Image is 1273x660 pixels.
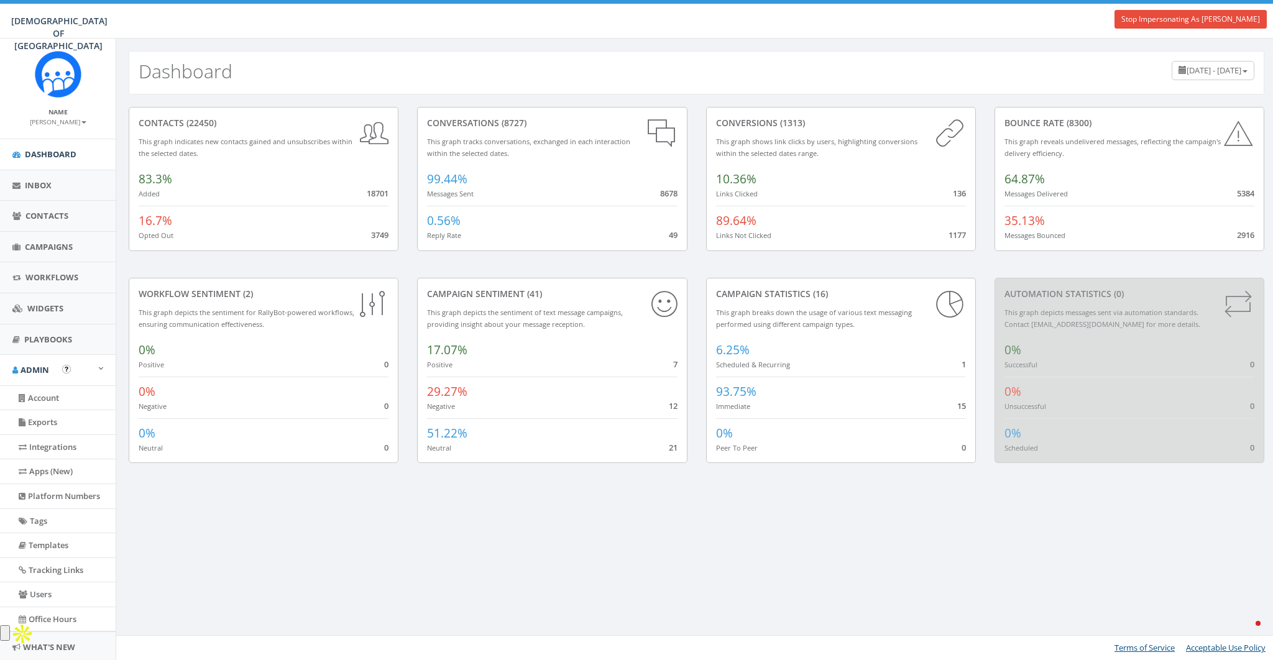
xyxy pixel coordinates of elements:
span: (1313) [778,117,805,129]
a: [PERSON_NAME] [30,116,86,127]
h2: Dashboard [139,61,232,81]
button: Open In-App Guide [62,365,71,374]
span: (22450) [184,117,216,129]
span: 29.27% [427,383,467,400]
span: 21 [669,442,678,453]
small: This graph breaks down the usage of various text messaging performed using different campaign types. [716,308,912,329]
small: Unsuccessful [1004,401,1046,411]
span: 10.36% [716,171,756,187]
span: (41) [525,288,542,300]
span: (8727) [499,117,526,129]
span: 93.75% [716,383,756,400]
span: Playbooks [24,334,72,345]
span: 16.7% [139,213,172,229]
small: [PERSON_NAME] [30,117,86,126]
small: Scheduled & Recurring [716,360,790,369]
span: 0 [962,442,966,453]
small: Positive [139,360,164,369]
span: (8300) [1064,117,1091,129]
a: Acceptable Use Policy [1186,642,1266,653]
small: Reply Rate [427,231,461,240]
span: 99.44% [427,171,467,187]
small: Scheduled [1004,443,1038,452]
span: 12 [669,400,678,411]
small: Neutral [427,443,451,452]
small: This graph indicates new contacts gained and unsubscribes within the selected dates. [139,137,352,158]
span: 0 [384,442,388,453]
span: 83.3% [139,171,172,187]
span: 0 [1250,400,1254,411]
span: 0% [716,425,733,441]
span: [DATE] - [DATE] [1187,65,1241,76]
span: 0% [1004,425,1021,441]
span: (2) [241,288,253,300]
span: 89.64% [716,213,756,229]
span: Inbox [25,180,52,191]
img: Apollo [10,621,35,646]
span: 3749 [371,229,388,241]
small: Added [139,189,160,198]
span: Widgets [27,303,63,314]
span: 0% [139,425,155,441]
span: 1 [962,359,966,370]
iframe: Intercom live chat [1231,618,1261,648]
div: Automation Statistics [1004,288,1254,300]
small: This graph depicts the sentiment of text message campaigns, providing insight about your message ... [427,308,623,329]
span: [DEMOGRAPHIC_DATA] OF [GEOGRAPHIC_DATA] [11,15,108,52]
span: 8678 [660,188,678,199]
span: Admin [21,364,49,375]
span: 6.25% [716,342,750,358]
small: Neutral [139,443,163,452]
small: Negative [427,401,455,411]
small: This graph shows link clicks by users, highlighting conversions within the selected dates range. [716,137,917,158]
span: 35.13% [1004,213,1045,229]
span: 0 [1250,442,1254,453]
span: 0% [139,383,155,400]
span: Contacts [25,210,68,221]
small: This graph depicts the sentiment for RallyBot-powered workflows, ensuring communication effective... [139,308,354,329]
small: Positive [427,360,453,369]
small: Links Clicked [716,189,758,198]
span: 0.56% [427,213,461,229]
span: 17.07% [427,342,467,358]
span: 64.87% [1004,171,1045,187]
small: Messages Sent [427,189,474,198]
span: Workflows [25,272,78,283]
div: Campaign Statistics [716,288,966,300]
span: 0 [384,400,388,411]
span: 0 [384,359,388,370]
small: This graph depicts messages sent via automation standards. Contact [EMAIL_ADDRESS][DOMAIN_NAME] f... [1004,308,1200,329]
a: Terms of Service [1114,642,1175,653]
small: Opted Out [139,231,173,240]
div: conversations [427,117,677,129]
small: This graph reveals undelivered messages, reflecting the campaign's delivery efficiency. [1004,137,1221,158]
div: Campaign Sentiment [427,288,677,300]
span: (16) [811,288,828,300]
small: This graph tracks conversations, exchanged in each interaction within the selected dates. [427,137,630,158]
img: Rally_Corp_Icon.png [35,51,81,98]
a: Stop Impersonating As [PERSON_NAME] [1114,10,1267,29]
div: Workflow Sentiment [139,288,388,300]
small: Negative [139,401,167,411]
div: Bounce Rate [1004,117,1254,129]
small: Messages Bounced [1004,231,1065,240]
span: (0) [1111,288,1124,300]
span: Campaigns [25,241,73,252]
span: 136 [953,188,966,199]
span: 0% [1004,383,1021,400]
span: 18701 [367,188,388,199]
span: 2916 [1237,229,1254,241]
span: 7 [673,359,678,370]
div: contacts [139,117,388,129]
span: 0% [139,342,155,358]
small: Links Not Clicked [716,231,771,240]
span: Dashboard [25,149,76,160]
span: 1177 [949,229,966,241]
span: 0% [1004,342,1021,358]
small: Name [48,108,68,116]
span: 51.22% [427,425,467,441]
span: 5384 [1237,188,1254,199]
span: What's New [23,641,75,653]
small: Successful [1004,360,1037,369]
small: Messages Delivered [1004,189,1068,198]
